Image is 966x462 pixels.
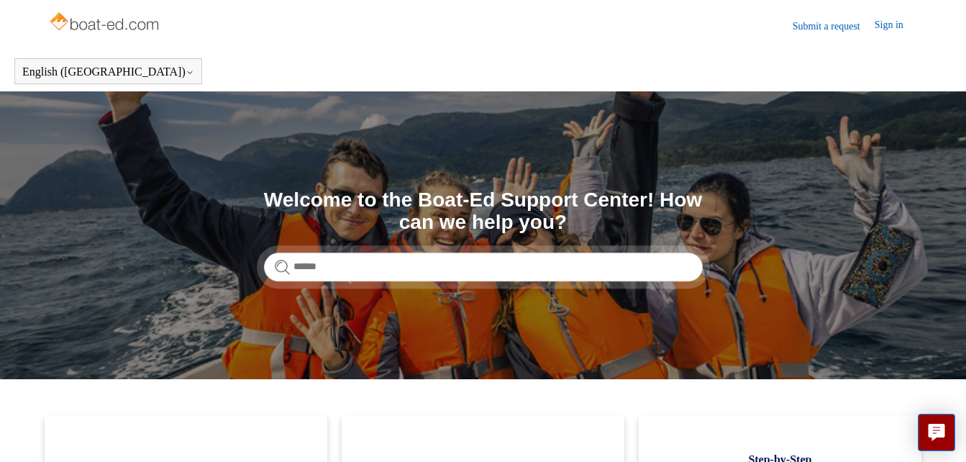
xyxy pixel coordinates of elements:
input: Search [264,253,703,281]
img: Boat-Ed Help Center home page [48,9,163,37]
h1: Welcome to the Boat-Ed Support Center! How can we help you? [264,189,703,234]
a: Submit a request [793,19,875,34]
a: Sign in [875,17,918,35]
button: English ([GEOGRAPHIC_DATA]) [22,65,194,78]
button: Live chat [918,414,955,451]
